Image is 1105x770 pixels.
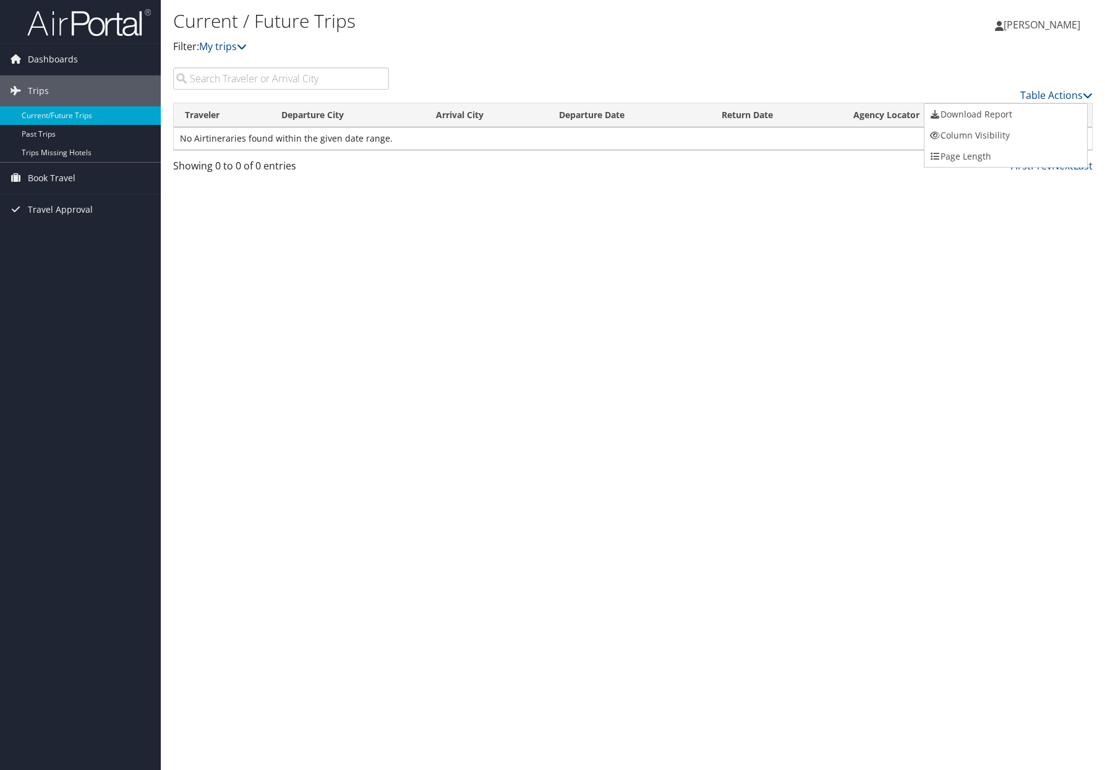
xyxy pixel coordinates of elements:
span: Book Travel [28,163,75,194]
a: Column Visibility [924,125,1087,146]
span: Travel Approval [28,194,93,225]
span: Trips [28,75,49,106]
span: Dashboards [28,44,78,75]
a: Page Length [924,146,1087,167]
img: airportal-logo.png [27,8,151,37]
a: Download Report [924,104,1087,125]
